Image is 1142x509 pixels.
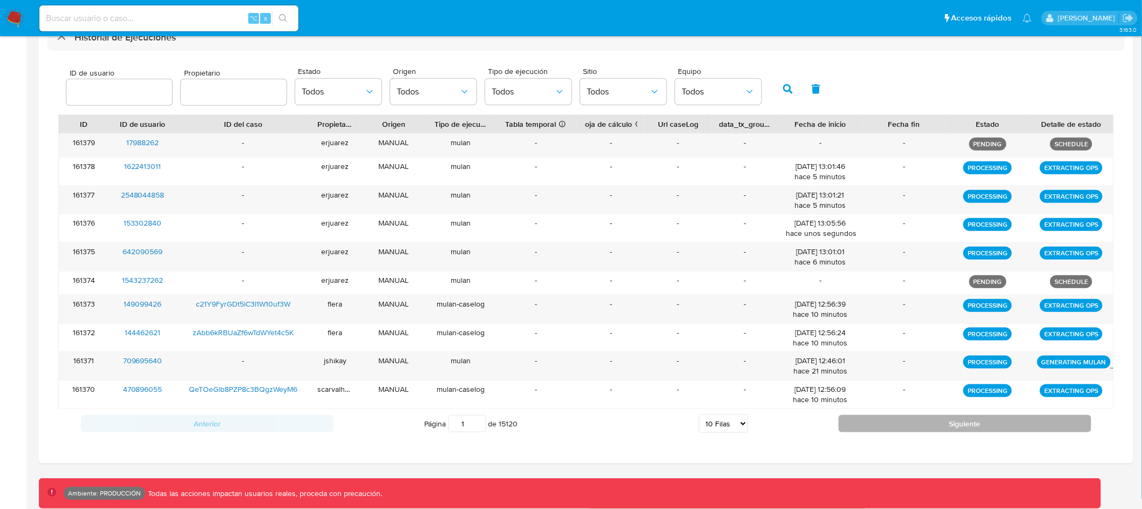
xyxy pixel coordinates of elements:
span: 3.163.0 [1119,25,1137,34]
button: search-icon [272,11,294,26]
a: Salir [1123,12,1134,24]
span: Accesos rápidos [951,12,1012,24]
p: Todas las acciones impactan usuarios reales, proceda con precaución. [145,488,383,499]
a: Notificaciones [1023,13,1032,23]
p: Ambiente: PRODUCCIÓN [68,491,141,496]
p: diego.assum@mercadolibre.com [1058,13,1119,23]
input: Buscar usuario o caso... [39,11,298,25]
span: s [264,13,267,23]
span: ⌥ [249,13,257,23]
